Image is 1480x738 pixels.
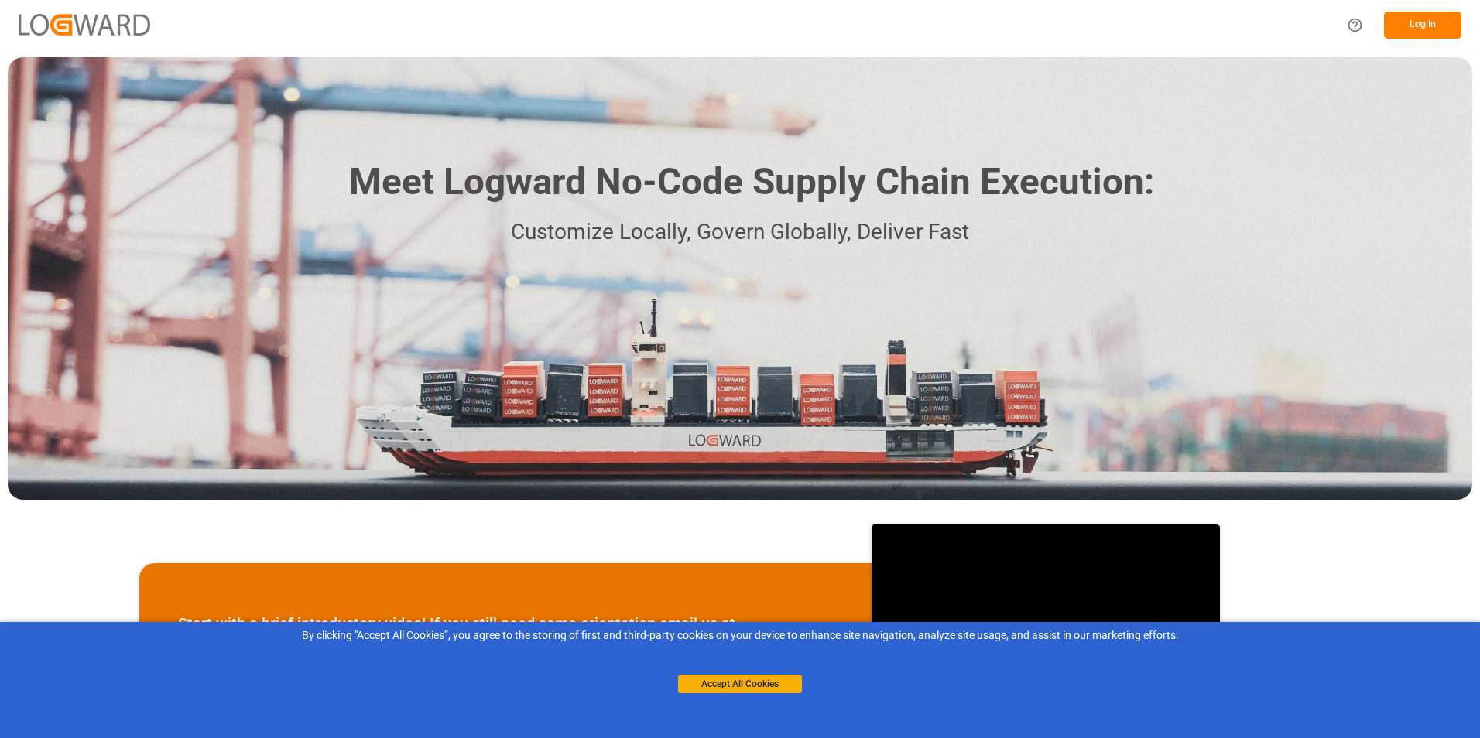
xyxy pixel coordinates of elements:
button: Help Center [1338,8,1372,43]
img: Logward_new_orange.png [19,14,150,35]
h1: Meet Logward No-Code Supply Chain Execution: [349,155,1154,210]
div: By clicking "Accept All Cookies”, you agree to the storing of first and third-party cookies on yo... [11,627,1469,644]
button: Log In [1384,12,1461,39]
p: Start with a brief introductory video! If you still need some orientation email us at , or schedu... [178,612,833,658]
button: Accept All Cookies [678,675,802,693]
p: Customize Locally, Govern Globally, Deliver Fast [326,215,1154,250]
